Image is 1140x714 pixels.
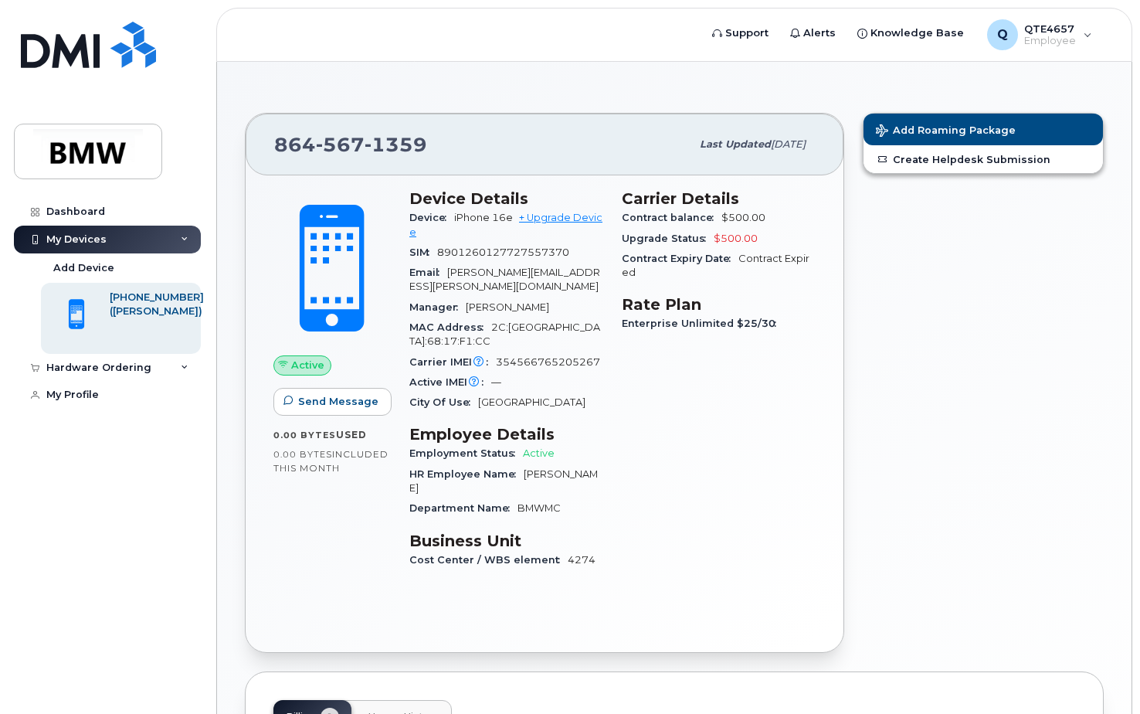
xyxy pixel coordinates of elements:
span: 864 [274,133,427,156]
span: — [491,376,501,388]
span: Active [523,447,555,459]
span: Cost Center / WBS element [409,554,568,566]
span: Enterprise Unlimited $25/30 [622,318,784,329]
span: iPhone 16e [454,212,513,223]
span: 0.00 Bytes [273,449,332,460]
span: Email [409,267,447,278]
span: $500.00 [721,212,765,223]
span: used [336,429,367,440]
h3: Employee Details [409,425,603,444]
span: Active [291,358,324,372]
span: Active IMEI [409,376,491,388]
button: Send Message [273,388,392,416]
span: $500.00 [714,233,758,244]
span: Department Name [409,502,517,514]
span: [PERSON_NAME] [409,468,598,494]
span: Employment Status [409,447,523,459]
span: 354566765205267 [496,356,600,368]
h3: Carrier Details [622,189,816,208]
span: HR Employee Name [409,468,524,480]
span: [DATE] [771,138,806,150]
span: 8901260127727557370 [437,246,569,258]
h3: Rate Plan [622,295,816,314]
span: City Of Use [409,396,478,408]
h3: Device Details [409,189,603,208]
span: 567 [316,133,365,156]
span: Contract Expiry Date [622,253,738,264]
span: 4274 [568,554,595,566]
span: MAC Address [409,321,491,333]
span: Carrier IMEI [409,356,496,368]
span: Manager [409,301,466,313]
span: Add Roaming Package [876,124,1016,139]
button: Add Roaming Package [863,114,1103,145]
span: 2C:[GEOGRAPHIC_DATA]:68:17:F1:CC [409,321,600,347]
span: Contract balance [622,212,721,223]
h3: Business Unit [409,532,603,550]
span: [PERSON_NAME] [466,301,549,313]
span: Device [409,212,454,223]
span: [PERSON_NAME][EMAIL_ADDRESS][PERSON_NAME][DOMAIN_NAME] [409,267,600,292]
a: Create Helpdesk Submission [863,145,1103,173]
span: [GEOGRAPHIC_DATA] [478,396,585,408]
span: 1359 [365,133,427,156]
span: Upgrade Status [622,233,714,244]
span: Last updated [700,138,771,150]
span: SIM [409,246,437,258]
span: BMWMC [517,502,561,514]
span: 0.00 Bytes [273,430,336,440]
a: + Upgrade Device [409,212,602,237]
span: Send Message [298,394,378,409]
